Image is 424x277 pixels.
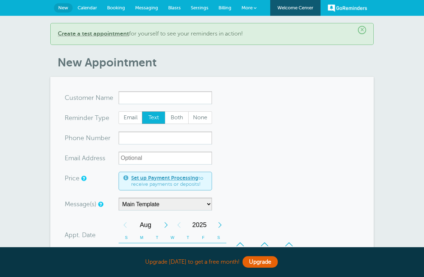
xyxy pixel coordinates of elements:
span: None [189,112,212,124]
div: 30 [165,243,180,258]
span: Email [119,112,142,124]
div: ame [65,91,119,104]
span: il Add [77,155,94,161]
div: 1 [195,243,211,258]
div: Saturday, August 2 [211,243,226,258]
a: Set up Payment Processing [131,175,198,181]
p: for yourself to see your reminders in action! [58,31,366,37]
div: 2 [211,243,226,258]
span: Text [142,112,165,124]
h1: New Appointment [57,56,374,69]
div: Sunday, July 27 [119,243,134,258]
div: Tuesday, July 29 [149,243,165,258]
label: Price [65,175,79,181]
div: Wednesday, July 30 [165,243,180,258]
span: Billing [218,5,231,10]
div: Upgrade [DATE] to get a free month! [50,254,374,270]
span: ne Nu [77,135,95,141]
span: Both [165,112,188,124]
div: Thursday, July 31 [180,243,195,258]
div: Previous Month [119,218,132,232]
div: Previous Year [172,218,185,232]
label: None [188,111,212,124]
span: Booking [107,5,125,10]
div: 28 [134,243,149,258]
th: T [180,232,195,243]
div: Friday, August 1 [195,243,211,258]
span: Pho [65,135,77,141]
span: Calendar [78,5,97,10]
a: New [54,3,73,13]
span: to receive payments or deposits! [131,175,207,188]
label: Text [142,111,166,124]
div: Next Month [160,218,172,232]
div: 29 [149,243,165,258]
th: M [134,232,149,243]
a: An optional price for the appointment. If you set a price, you can include a payment link in your... [81,176,86,181]
a: You can create different reminder message templates under the Settings tab. [98,202,102,207]
a: Upgrade [243,256,278,268]
input: Optional [119,152,212,165]
span: Messaging [135,5,158,10]
th: S [119,232,134,243]
a: Create a test appointment [58,31,129,37]
span: August [132,218,160,232]
span: New [58,5,68,10]
span: × [358,26,366,34]
span: Ema [65,155,77,161]
span: Blasts [168,5,181,10]
span: Cus [65,94,76,101]
div: 27 [119,243,134,258]
div: 31 [180,243,195,258]
th: S [211,232,226,243]
div: Monday, July 28 [134,243,149,258]
label: Reminder Type [65,115,109,121]
span: 2025 [185,218,213,232]
div: Next Year [213,218,226,232]
th: T [149,232,165,243]
span: tomer N [76,94,101,101]
label: Both [165,111,189,124]
label: Appt. Date [65,232,96,238]
th: W [165,232,180,243]
span: Settings [191,5,208,10]
label: Message(s) [65,201,96,207]
label: Email [119,111,142,124]
span: More [241,5,253,10]
div: ress [65,152,119,165]
div: mber [65,131,119,144]
th: F [195,232,211,243]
